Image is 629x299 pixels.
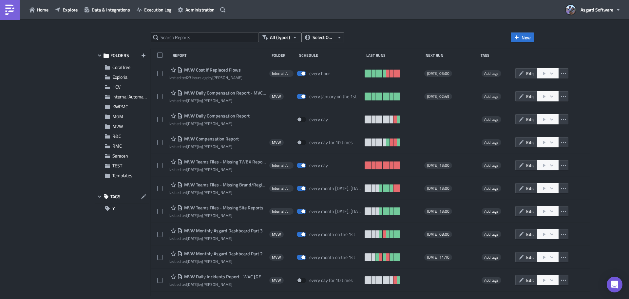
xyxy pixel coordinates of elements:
div: last edited by [PERSON_NAME] [169,121,250,126]
img: PushMetrics [5,5,15,15]
div: every month on the 1st [309,254,355,260]
span: Add tags [484,277,499,283]
span: FOLDERS [110,53,129,58]
span: Add tags [484,162,499,168]
button: Edit [515,91,537,101]
span: Add tags [482,162,501,169]
time: 2025-07-02T15:22:40Z [187,281,198,288]
span: Add tags [482,185,501,192]
div: Schedule [299,53,363,58]
span: Add tags [484,208,499,214]
div: every day for 10 times [309,139,353,145]
span: Add tags [484,185,499,191]
button: Edit [515,183,537,193]
button: Edit [515,114,537,124]
div: Tags [481,53,513,58]
div: every month on Monday, Tuesday, Wednesday, Thursday, Friday, Saturday, Sunday [309,185,361,191]
span: MVW Daily Incidents Report - WVC Princeville [182,274,266,280]
div: every month on the 1st [309,231,355,237]
span: Add tags [482,93,501,100]
div: last edited by [PERSON_NAME] [169,190,266,195]
button: Edit [515,206,537,216]
div: Report [173,53,269,58]
span: HCV [112,83,121,90]
button: Data & Integrations [81,5,133,15]
div: Next Run [426,53,478,58]
span: Execution Log [144,6,171,13]
span: Add tags [482,208,501,215]
span: Saracen [112,152,128,159]
span: MVW [272,94,281,99]
span: [DATE] 13:00 [427,163,449,168]
div: last edited by [PERSON_NAME] [169,75,242,80]
span: Add tags [484,70,499,76]
button: Edit [515,275,537,285]
span: [DATE] 13:00 [427,186,449,191]
button: Edit [515,252,537,262]
div: last edited by [PERSON_NAME] [169,98,266,103]
time: 2025-07-09T20:17:44Z [187,166,198,173]
span: Internal Automation [112,93,151,100]
span: [DATE] 03:00 [427,71,449,76]
span: Edit [526,70,534,77]
span: Add tags [484,93,499,99]
div: last edited by [PERSON_NAME] [169,144,239,149]
span: MVW Teams Files - Missing TWBX Reports [182,159,266,165]
button: Edit [515,160,537,170]
img: Avatar [565,4,576,15]
span: Edit [526,93,534,100]
span: MVW [272,232,281,237]
span: MVW Cost If Replaced Flows [182,67,241,73]
span: Edit [526,116,534,123]
div: last edited by [PERSON_NAME] [169,259,263,264]
time: 2025-08-04T15:23:03Z [187,235,198,242]
span: Explore [63,6,78,13]
span: Templates [112,172,132,179]
span: MVW Daily Compensation Report - MVC Barony Beach Club [182,90,266,96]
span: [DATE] 08:00 [427,232,449,237]
span: Internal Automation [272,209,291,214]
span: Add tags [484,116,499,122]
time: 2025-08-25T18:10:09Z [187,258,198,265]
button: All (types) [259,32,301,42]
span: Add tags [484,231,499,237]
span: MVW Monthly Asgard Dashboard Part 2 [182,251,263,257]
button: Home [26,5,52,15]
time: 2025-09-03T16:13:54Z [187,97,198,104]
span: [DATE] 13:00 [427,209,449,214]
span: Add tags [482,254,501,261]
div: last edited by [PERSON_NAME] [169,213,263,218]
span: Edit [526,231,534,238]
span: MGM [112,113,123,120]
button: Administration [175,5,218,15]
span: Edit [526,162,534,169]
span: Exploria [112,74,127,80]
button: Y [95,203,149,213]
span: MVW [272,140,281,145]
button: Edit [515,137,537,147]
span: CoralTree [112,64,130,71]
span: Add tags [482,231,501,238]
button: Select Owner [301,32,344,42]
span: MVW Teams Files - Missing Site Reports [182,205,263,211]
span: Edit [526,208,534,215]
button: Explore [52,5,81,15]
span: Add tags [482,70,501,77]
span: New [522,34,531,41]
time: 2025-07-23T16:58:26Z [187,143,198,150]
button: Asgard Software [562,3,624,17]
span: Select Owner [313,34,334,41]
span: Y [112,203,115,213]
span: Data & Integrations [92,6,130,13]
span: MVW [272,278,281,283]
div: Open Intercom Messenger [607,277,622,292]
div: last edited by [PERSON_NAME] [169,236,263,241]
span: MVW Daily Compensation Report [182,113,250,119]
span: Edit [526,254,534,261]
span: Edit [526,139,534,146]
span: KWPMC [112,103,128,110]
